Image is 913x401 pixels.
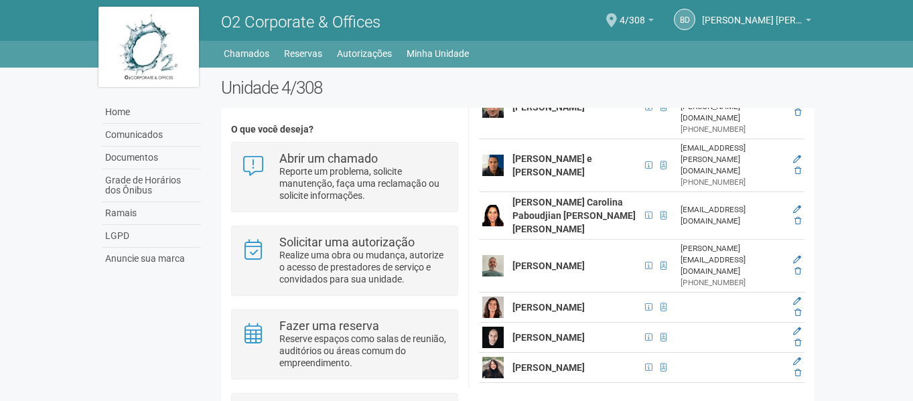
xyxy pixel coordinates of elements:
[407,44,469,63] a: Minha Unidade
[482,297,504,318] img: user.png
[98,7,199,87] img: logo.jpg
[681,177,785,188] div: [PHONE_NUMBER]
[102,225,201,248] a: LGPD
[794,108,801,117] a: Excluir membro
[482,357,504,378] img: user.png
[512,153,592,177] strong: [PERSON_NAME] e [PERSON_NAME]
[279,319,379,333] strong: Fazer uma reserva
[102,147,201,169] a: Documentos
[279,151,378,165] strong: Abrir um chamado
[224,44,269,63] a: Chamados
[793,205,801,214] a: Editar membro
[512,332,585,343] strong: [PERSON_NAME]
[482,255,504,276] img: user.png
[242,153,447,202] a: Abrir um chamado Reporte um problema, solicite manutenção, faça uma reclamação ou solicite inform...
[279,235,415,249] strong: Solicitar uma autorização
[337,44,392,63] a: Autorizações
[620,2,645,25] span: 4/308
[279,165,447,202] p: Reporte um problema, solicite manutenção, faça uma reclamação ou solicite informações.
[793,297,801,306] a: Editar membro
[102,101,201,124] a: Home
[512,197,636,234] strong: [PERSON_NAME] Carolina Paboudjian [PERSON_NAME] [PERSON_NAME]
[512,362,585,373] strong: [PERSON_NAME]
[221,13,380,31] span: O2 Corporate & Offices
[242,236,447,285] a: Solicitar uma autorização Realize uma obra ou mudança, autorize o acesso de prestadores de serviç...
[482,327,504,348] img: user.png
[102,124,201,147] a: Comunicados
[681,124,785,135] div: [PHONE_NUMBER]
[102,202,201,225] a: Ramais
[793,327,801,336] a: Editar membro
[102,248,201,270] a: Anuncie sua marca
[221,78,815,98] h2: Unidade 4/308
[794,166,801,175] a: Excluir membro
[793,155,801,164] a: Editar membro
[284,44,322,63] a: Reservas
[279,333,447,369] p: Reserve espaços como salas de reunião, auditórios ou áreas comum do empreendimento.
[681,277,785,289] div: [PHONE_NUMBER]
[674,9,695,30] a: Bd
[231,125,458,135] h4: O que você deseja?
[794,368,801,378] a: Excluir membro
[794,338,801,347] a: Excluir membro
[279,249,447,285] p: Realize uma obra ou mudança, autorize o acesso de prestadores de serviço e convidados para sua un...
[512,302,585,313] strong: [PERSON_NAME]
[620,17,654,27] a: 4/308
[102,169,201,202] a: Grade de Horários dos Ônibus
[794,216,801,226] a: Excluir membro
[702,17,811,27] a: [PERSON_NAME] [PERSON_NAME] [PERSON_NAME]
[482,205,504,226] img: user.png
[794,308,801,317] a: Excluir membro
[702,2,802,25] span: Bárbara de Mello Teixeira Carneiro
[681,143,785,177] div: [EMAIL_ADDRESS][PERSON_NAME][DOMAIN_NAME]
[793,357,801,366] a: Editar membro
[794,266,801,276] a: Excluir membro
[681,204,785,227] div: [EMAIL_ADDRESS][DOMAIN_NAME]
[512,260,585,271] strong: [PERSON_NAME]
[512,102,585,112] strong: [PERSON_NAME]
[793,255,801,264] a: Editar membro
[482,155,504,176] img: user.png
[242,320,447,369] a: Fazer uma reserva Reserve espaços como salas de reunião, auditórios ou áreas comum do empreendime...
[681,243,785,277] div: [PERSON_NAME][EMAIL_ADDRESS][DOMAIN_NAME]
